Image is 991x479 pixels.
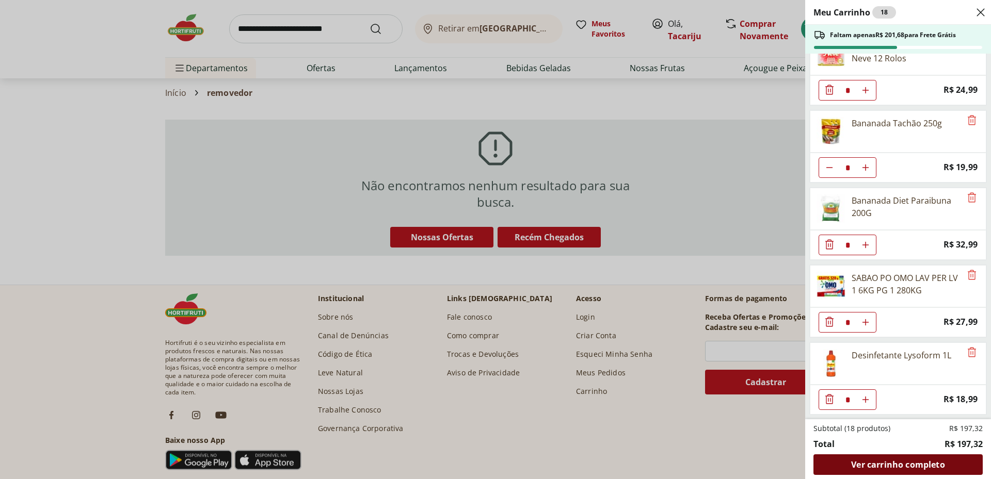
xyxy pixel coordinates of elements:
[819,312,840,333] button: Diminuir Quantidade
[966,192,978,204] button: Remove
[966,269,978,282] button: Remove
[855,80,876,101] button: Aumentar Quantidade
[944,392,978,406] span: R$ 18,99
[872,6,896,19] div: 18
[817,117,845,146] img: Bananada Tachão 250g
[852,349,951,361] div: Desinfetante Lysoform 1L
[852,117,942,129] div: Bananada Tachão 250g
[840,390,855,409] input: Quantidade Atual
[851,460,945,469] span: Ver carrinho completo
[813,423,890,434] span: Subtotal (18 produtos)
[966,114,978,127] button: Remove
[852,194,961,219] div: Bananada Diet Paraibuna 200G
[819,389,840,410] button: Diminuir Quantidade
[855,389,876,410] button: Aumentar Quantidade
[855,157,876,178] button: Aumentar Quantidade
[944,83,978,97] span: R$ 24,99
[949,423,983,434] span: R$ 197,32
[813,438,835,450] span: Total
[817,194,845,223] img: Principal
[945,438,983,450] span: R$ 197,32
[944,315,978,329] span: R$ 27,99
[944,238,978,252] span: R$ 32,99
[840,158,855,177] input: Quantidade Atual
[830,31,956,39] span: Faltam apenas R$ 201,68 para Frete Grátis
[819,157,840,178] button: Diminuir Quantidade
[819,235,840,255] button: Diminuir Quantidade
[817,349,845,378] img: Principal
[817,40,845,69] img: Papel Higiênico Folha Dupla Neve 12 Rolos
[855,312,876,333] button: Aumentar Quantidade
[840,80,855,100] input: Quantidade Atual
[855,235,876,255] button: Aumentar Quantidade
[840,312,855,332] input: Quantidade Atual
[813,6,896,19] h2: Meu Carrinho
[819,80,840,101] button: Diminuir Quantidade
[840,235,855,255] input: Quantidade Atual
[852,272,961,296] div: SABAO PO OMO LAV PER LV 1 6KG PG 1 280KG
[813,454,983,475] a: Ver carrinho completo
[944,160,978,174] span: R$ 19,99
[966,346,978,359] button: Remove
